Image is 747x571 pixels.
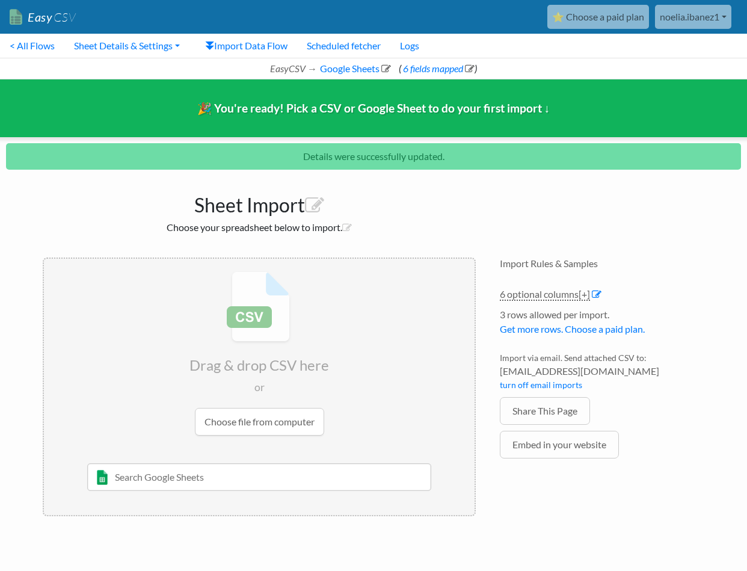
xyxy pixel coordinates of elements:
[197,101,550,115] span: 🎉 You're ready! Pick a CSV or Google Sheet to do your first import ↓
[500,431,619,458] a: Embed in your website
[500,397,590,425] a: Share This Page
[52,10,76,25] span: CSV
[87,463,432,491] input: Search Google Sheets
[270,63,317,74] i: EasyCSV →
[43,221,476,233] h2: Choose your spreadsheet below to import.
[399,63,477,74] span: ( )
[318,63,391,74] a: Google Sheets
[64,34,189,58] a: Sheet Details & Settings
[655,5,731,29] a: noelia.ibanez1
[401,63,475,74] a: 6 fields mapped
[297,34,390,58] a: Scheduled fetcher
[390,34,429,58] a: Logs
[579,288,590,300] span: [+]
[43,188,476,217] h1: Sheet Import
[500,351,704,397] li: Import via email. Send attached CSV to:
[195,34,297,58] a: Import Data Flow
[500,288,590,301] a: 6 optional columns[+]
[547,5,649,29] a: ⭐ Choose a paid plan
[500,380,582,390] a: turn off email imports
[500,258,704,269] h4: Import Rules & Samples
[500,323,645,335] a: Get more rows. Choose a paid plan.
[500,364,704,378] span: [EMAIL_ADDRESS][DOMAIN_NAME]
[10,5,76,29] a: EasyCSV
[6,143,741,170] p: Details were successfully updated.
[500,307,704,342] li: 3 rows allowed per import.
